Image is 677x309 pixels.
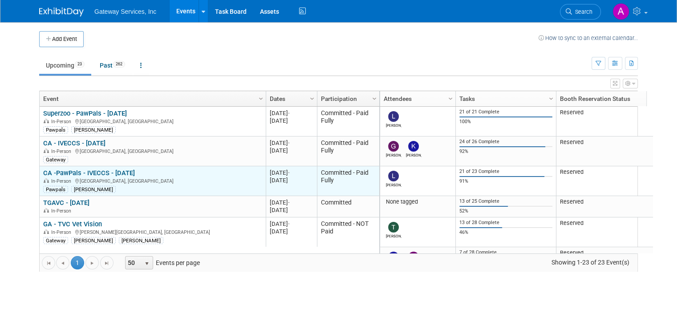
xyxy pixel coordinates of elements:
div: [GEOGRAPHIC_DATA], [GEOGRAPHIC_DATA] [43,117,262,125]
a: Attendees [384,91,450,106]
div: 91% [459,178,553,185]
img: Leah Mockridge [388,171,399,181]
span: Events per page [114,256,209,269]
button: Add Event [39,31,84,47]
img: In-Person Event [44,229,49,234]
span: Gateway Services, Inc [94,8,156,15]
span: Go to the first page [45,260,52,267]
img: In-Person Event [44,178,49,183]
div: Leah Mockridge [386,181,401,187]
div: Gateway [43,237,68,244]
div: Tyler Shugart [386,233,401,238]
span: Column Settings [371,95,378,102]
td: Committed [317,196,379,217]
div: [PERSON_NAME][GEOGRAPHIC_DATA], [GEOGRAPHIC_DATA] [43,228,262,236]
div: Gateway [43,156,68,163]
a: Event [43,91,260,106]
div: [DATE] [270,169,313,177]
div: [PERSON_NAME] [71,186,116,193]
td: Committed - Paid Fully [317,166,379,196]
div: [DATE] [270,117,313,124]
div: [DATE] [270,228,313,235]
span: Column Settings [447,95,454,102]
div: 21 of 21 Complete [459,109,553,115]
img: In-Person Event [44,208,49,213]
span: 50 [126,257,141,269]
div: Pawpals [43,126,68,133]
div: Pawpals [43,186,68,193]
span: 262 [113,61,125,68]
a: Dates [270,91,311,106]
div: [DATE] [270,109,313,117]
div: [DATE] [270,206,313,214]
img: In-Person Event [44,148,49,153]
div: [PERSON_NAME] [71,126,116,133]
a: Column Settings [308,91,317,104]
img: Kelly Sadur [408,141,419,152]
img: Catherine Nolfo [408,252,419,262]
div: 100% [459,119,553,125]
a: Column Settings [256,91,266,104]
a: CA - IVECCS - [DATE] [43,139,105,147]
div: Kelly Sadur [406,152,422,157]
div: 7 of 28 Complete [459,249,553,256]
div: [DATE] [270,147,313,154]
span: Column Settings [257,95,264,102]
span: Go to the next page [89,260,96,267]
img: ExhibitDay [39,8,84,16]
div: [DATE] [270,177,313,184]
td: Committed - NOT Paid [317,217,379,247]
a: Upcoming23 [39,57,91,74]
div: [PERSON_NAME] [119,237,163,244]
a: TGAVC - [DATE] [43,199,89,207]
a: GA - TVC Vet Vision [43,220,102,228]
span: select [143,260,150,267]
td: Committed - Paid Fully [317,136,379,166]
span: 23 [75,61,85,68]
span: - [288,169,290,176]
span: Column Settings [547,95,555,102]
div: Gerald Tomczak [386,152,401,157]
a: Go to the first page [42,256,55,269]
a: Column Settings [370,91,380,104]
a: CA -PawPals - IVECCS - [DATE] [43,169,135,177]
a: Past262 [93,57,132,74]
div: Leah Mockridge [386,122,401,128]
span: Column Settings [308,95,316,102]
span: In-Person [51,178,74,184]
div: None tagged [384,198,452,205]
a: Go to the previous page [56,256,69,269]
span: In-Person [51,229,74,235]
img: Leah Mockridge [388,111,399,122]
img: Gerald Tomczak [388,141,399,152]
a: Superzoo - PawPals - [DATE] [43,109,127,117]
img: Alyson Evans [612,3,629,20]
a: Column Settings [547,91,556,104]
div: [PERSON_NAME] [71,237,116,244]
span: Go to the last page [103,260,110,267]
div: 13 of 28 Complete [459,220,553,226]
div: 24 of 26 Complete [459,139,553,145]
div: 46% [459,229,553,236]
div: [DATE] [270,139,313,147]
span: In-Person [51,119,74,124]
a: Search [560,4,601,20]
img: Keith Ducharme [388,252,399,262]
div: [DATE] [270,220,313,228]
div: 92% [459,148,553,155]
span: In-Person [51,208,74,214]
div: [GEOGRAPHIC_DATA], [GEOGRAPHIC_DATA] [43,177,262,185]
div: 52% [459,208,553,214]
img: In-Person Event [44,119,49,123]
td: Committed - Paid Fully [317,107,379,136]
span: - [288,221,290,227]
span: Search [572,8,592,15]
a: Column Settings [446,91,456,104]
span: 1 [71,256,84,269]
a: Participation [321,91,373,106]
a: Tasks [459,91,550,106]
span: In-Person [51,148,74,154]
div: [GEOGRAPHIC_DATA], [GEOGRAPHIC_DATA] [43,147,262,155]
span: - [288,110,290,116]
a: Go to the last page [100,256,114,269]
